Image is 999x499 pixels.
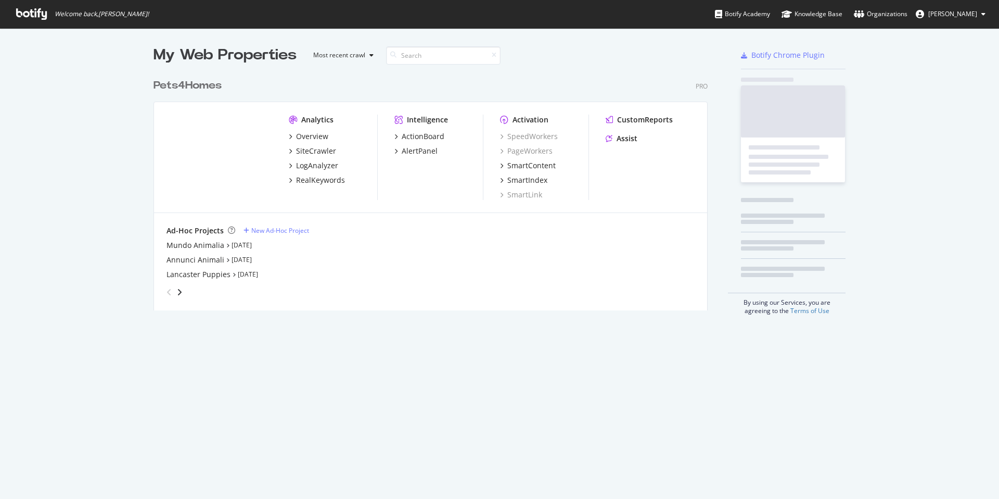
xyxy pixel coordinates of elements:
[162,284,176,301] div: angle-left
[394,146,438,156] a: AlertPanel
[305,47,378,64] button: Most recent crawl
[296,131,328,142] div: Overview
[606,133,637,144] a: Assist
[790,306,829,315] a: Terms of Use
[166,226,224,236] div: Ad-Hoc Projects
[507,160,556,171] div: SmartContent
[153,45,297,66] div: My Web Properties
[166,255,224,265] a: Annunci Animali
[55,10,149,18] span: Welcome back, [PERSON_NAME] !
[513,115,548,125] div: Activation
[617,115,673,125] div: CustomReports
[606,115,673,125] a: CustomReports
[166,240,224,251] a: Mundo Animalia
[296,160,338,171] div: LogAnalyzer
[289,160,338,171] a: LogAnalyzer
[176,287,183,297] div: angle-right
[232,241,252,250] a: [DATE]
[751,50,825,60] div: Botify Chrome Plugin
[782,9,842,19] div: Knowledge Base
[407,115,448,125] div: Intelligence
[500,175,547,185] a: SmartIndex
[244,226,309,235] a: New Ad-Hoc Project
[715,9,770,19] div: Botify Academy
[854,9,907,19] div: Organizations
[153,66,716,310] div: grid
[500,190,542,200] a: SmartLink
[507,175,547,185] div: SmartIndex
[500,160,556,171] a: SmartContent
[289,175,345,185] a: RealKeywords
[289,131,328,142] a: Overview
[166,115,272,199] img: www.pets4homes.co.uk
[166,269,230,280] a: Lancaster Puppies
[153,78,226,93] a: Pets4Homes
[907,6,994,22] button: [PERSON_NAME]
[500,146,553,156] a: PageWorkers
[238,270,258,279] a: [DATE]
[696,82,708,91] div: Pro
[402,131,444,142] div: ActionBoard
[741,50,825,60] a: Botify Chrome Plugin
[394,131,444,142] a: ActionBoard
[402,146,438,156] div: AlertPanel
[500,131,558,142] a: SpeedWorkers
[313,52,365,58] div: Most recent crawl
[928,9,977,18] span: Norbert Hires
[296,146,336,156] div: SiteCrawler
[301,115,334,125] div: Analytics
[232,255,252,264] a: [DATE]
[289,146,336,156] a: SiteCrawler
[728,293,846,315] div: By using our Services, you are agreeing to the
[617,133,637,144] div: Assist
[153,78,222,93] div: Pets4Homes
[251,226,309,235] div: New Ad-Hoc Project
[386,46,501,65] input: Search
[296,175,345,185] div: RealKeywords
